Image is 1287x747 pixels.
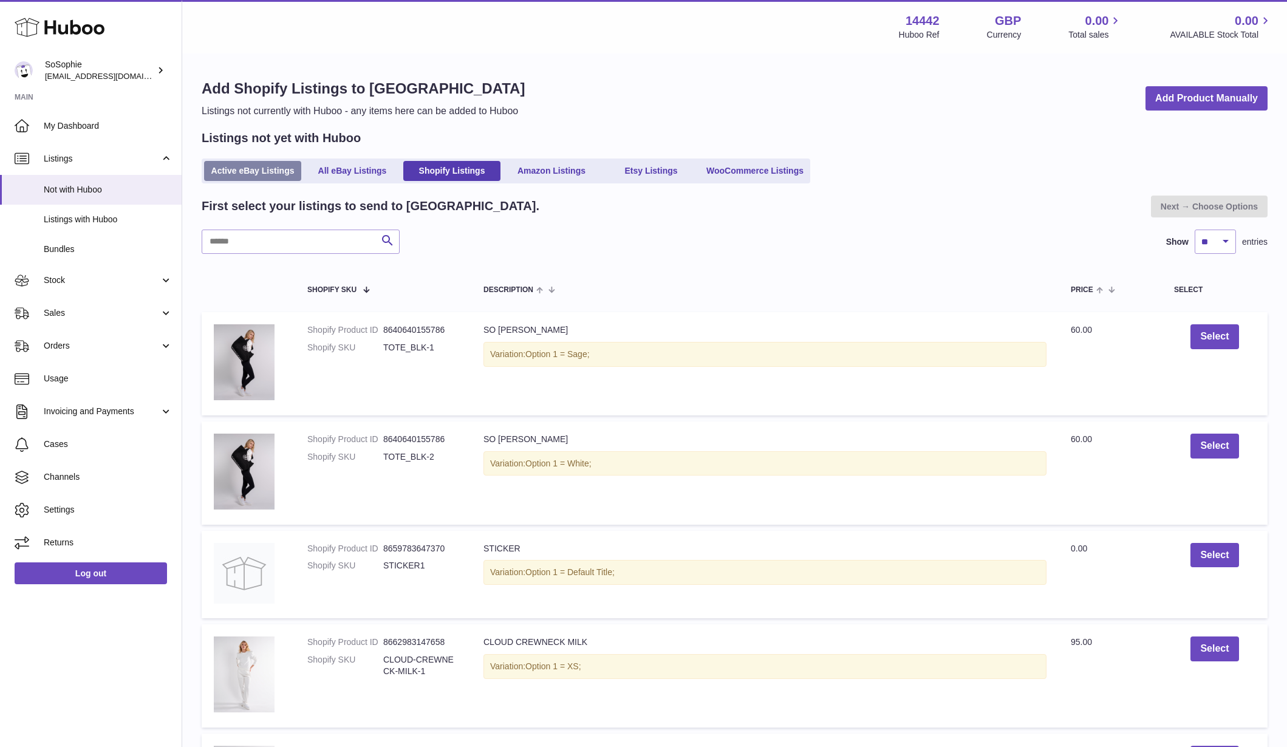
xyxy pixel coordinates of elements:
[603,161,700,181] a: Etsy Listings
[1190,636,1238,661] button: Select
[1071,637,1092,647] span: 95.00
[383,636,459,648] dd: 8662983147658
[307,286,357,294] span: Shopify SKU
[15,562,167,584] a: Log out
[1071,434,1092,444] span: 60.00
[483,560,1046,585] div: Variation:
[45,59,154,82] div: SoSophie
[525,459,592,468] span: Option 1 = White;
[44,307,160,319] span: Sales
[202,104,525,118] p: Listings not currently with Huboo - any items here can be added to Huboo
[1071,544,1087,553] span: 0.00
[44,406,160,417] span: Invoicing and Payments
[483,654,1046,679] div: Variation:
[906,13,940,29] strong: 14442
[307,560,383,571] dt: Shopify SKU
[1068,29,1122,41] span: Total sales
[307,342,383,353] dt: Shopify SKU
[1071,325,1092,335] span: 60.00
[44,504,172,516] span: Settings
[702,161,808,181] a: WooCommerce Listings
[483,342,1046,367] div: Variation:
[204,161,301,181] a: Active eBay Listings
[44,438,172,450] span: Cases
[383,324,459,336] dd: 8640640155786
[483,451,1046,476] div: Variation:
[1068,13,1122,41] a: 0.00 Total sales
[1190,434,1238,459] button: Select
[214,636,275,712] img: FRONT_0b202ad8-486f-49b0-8b38-2be4f62546ec.jpg
[44,184,172,196] span: Not with Huboo
[1170,29,1272,41] span: AVAILABLE Stock Total
[1071,286,1093,294] span: Price
[44,275,160,286] span: Stock
[483,286,533,294] span: Description
[1190,324,1238,349] button: Select
[383,434,459,445] dd: 8640640155786
[483,324,1046,336] div: SO [PERSON_NAME]
[383,654,459,677] dd: CLOUD-CREWNECK-MILK-1
[214,434,275,510] img: SIDE_bf6dbcb6-88b6-42b1-8982-a24eb0d10f9a.jpg
[1170,13,1272,41] a: 0.00 AVAILABLE Stock Total
[1190,543,1238,568] button: Select
[307,434,383,445] dt: Shopify Product ID
[525,661,581,671] span: Option 1 = XS;
[987,29,1022,41] div: Currency
[995,13,1021,29] strong: GBP
[307,324,383,336] dt: Shopify Product ID
[383,342,459,353] dd: TOTE_BLK-1
[214,324,275,400] img: SIDE_bf6dbcb6-88b6-42b1-8982-a24eb0d10f9a.jpg
[483,434,1046,445] div: SO [PERSON_NAME]
[307,543,383,554] dt: Shopify Product ID
[202,130,361,146] h2: Listings not yet with Huboo
[483,543,1046,554] div: STICKER
[45,71,179,81] span: [EMAIL_ADDRESS][DOMAIN_NAME]
[44,120,172,132] span: My Dashboard
[307,636,383,648] dt: Shopify Product ID
[525,349,589,359] span: Option 1 = Sage;
[899,29,940,41] div: Huboo Ref
[202,198,539,214] h2: First select your listings to send to [GEOGRAPHIC_DATA].
[1235,13,1258,29] span: 0.00
[214,543,275,604] img: no-photo.jpg
[44,153,160,165] span: Listings
[383,451,459,463] dd: TOTE_BLK-2
[307,654,383,677] dt: Shopify SKU
[503,161,600,181] a: Amazon Listings
[44,471,172,483] span: Channels
[1145,86,1268,111] a: Add Product Manually
[44,340,160,352] span: Orders
[403,161,500,181] a: Shopify Listings
[44,214,172,225] span: Listings with Huboo
[483,636,1046,648] div: CLOUD CREWNECK MILK
[44,373,172,384] span: Usage
[307,451,383,463] dt: Shopify SKU
[304,161,401,181] a: All eBay Listings
[383,543,459,554] dd: 8659783647370
[15,61,33,80] img: info@thebigclick.co.uk
[383,560,459,571] dd: STICKER1
[1242,236,1268,248] span: entries
[1174,286,1255,294] div: Select
[1085,13,1109,29] span: 0.00
[202,79,525,98] h1: Add Shopify Listings to [GEOGRAPHIC_DATA]
[44,244,172,255] span: Bundles
[44,537,172,548] span: Returns
[525,567,615,577] span: Option 1 = Default Title;
[1166,236,1189,248] label: Show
